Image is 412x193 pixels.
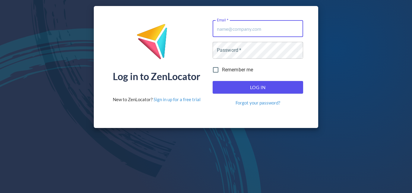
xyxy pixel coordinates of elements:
div: Log in to ZenLocator [113,72,200,81]
span: Log In [219,83,296,91]
img: ZenLocator [136,23,177,64]
div: New to ZenLocator? [113,96,201,103]
a: Forgot your password? [236,100,280,106]
input: name@company.com [213,20,303,37]
span: Remember me [222,66,253,73]
a: Sign in up for a free trial [154,97,201,102]
button: Log In [213,81,303,94]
